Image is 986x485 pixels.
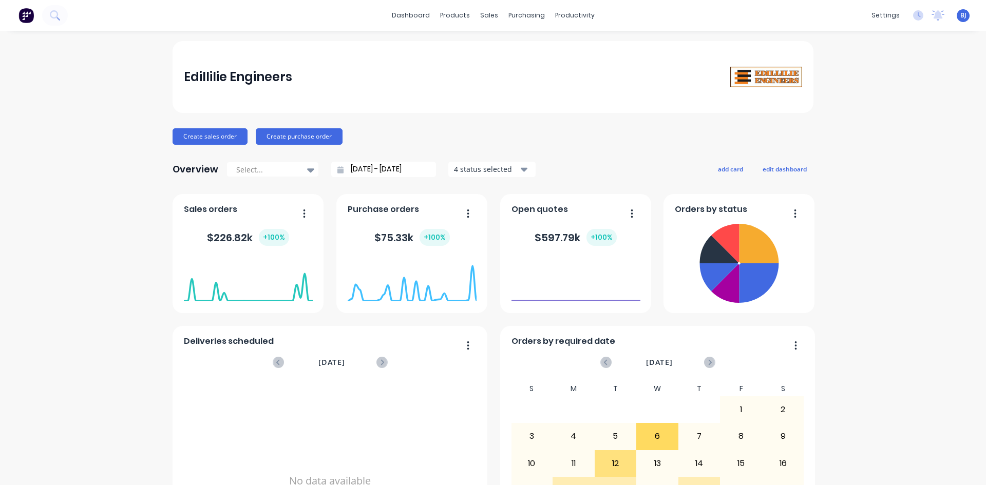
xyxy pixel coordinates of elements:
div: 3 [511,423,553,449]
div: 10 [511,451,553,476]
div: S [762,381,804,396]
div: + 100 % [586,229,617,246]
div: 15 [720,451,762,476]
button: Create sales order [173,128,248,145]
div: $ 597.79k [535,229,617,246]
button: edit dashboard [756,162,813,176]
div: settings [866,8,905,23]
span: Deliveries scheduled [184,335,274,347]
div: Overview [173,159,218,180]
img: Factory [18,8,34,23]
div: M [553,381,595,396]
div: 12 [595,451,636,476]
div: 8 [720,423,762,449]
div: $ 75.33k [374,229,450,246]
div: 14 [679,451,720,476]
div: 16 [763,451,804,476]
div: sales [475,8,503,23]
div: 5 [595,423,636,449]
div: S [511,381,553,396]
div: T [595,381,637,396]
span: Open quotes [511,203,568,216]
span: [DATE] [646,357,673,368]
button: Create purchase order [256,128,343,145]
div: 6 [637,423,678,449]
div: 7 [679,423,720,449]
div: productivity [550,8,600,23]
div: 13 [637,451,678,476]
div: Edillilie Engineers [184,67,292,87]
div: $ 226.82k [207,229,289,246]
div: purchasing [503,8,550,23]
button: add card [711,162,750,176]
div: 4 [553,423,594,449]
div: products [435,8,475,23]
a: dashboard [387,8,435,23]
div: F [720,381,762,396]
span: Purchase orders [348,203,419,216]
button: 4 status selected [448,162,536,177]
span: Orders by status [675,203,747,216]
div: + 100 % [420,229,450,246]
div: T [678,381,720,396]
img: Edillilie Engineers [730,67,802,88]
span: [DATE] [318,357,345,368]
span: BJ [960,11,966,20]
div: + 100 % [259,229,289,246]
span: Sales orders [184,203,237,216]
div: 4 status selected [454,164,519,174]
div: 11 [553,451,594,476]
div: 2 [763,397,804,422]
div: W [636,381,678,396]
div: 9 [763,423,804,449]
div: 1 [720,397,762,422]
